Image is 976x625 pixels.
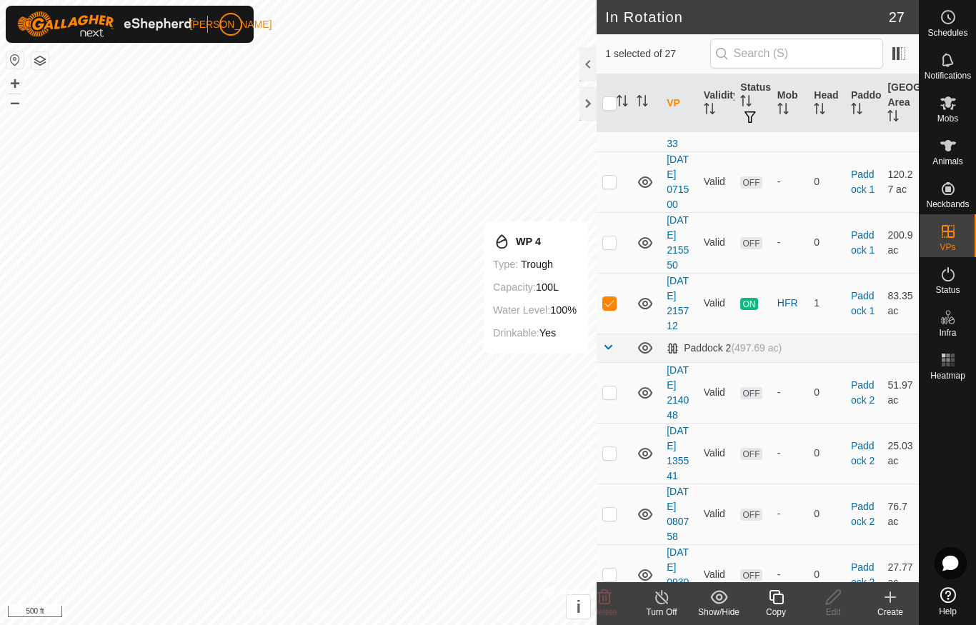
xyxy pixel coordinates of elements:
span: Neckbands [926,200,969,209]
span: OFF [740,237,762,249]
td: Valid [698,423,735,484]
th: Head [808,74,845,133]
span: Animals [932,157,963,166]
th: [GEOGRAPHIC_DATA] Area [882,74,919,133]
span: Heatmap [930,371,965,380]
a: Paddock 1 [851,290,875,316]
a: Privacy Policy [242,606,296,619]
div: Yes [493,324,577,341]
a: Paddock 1 [851,229,875,256]
a: Help [920,581,976,621]
a: [DATE] 215550 [667,214,689,271]
td: 0 [808,212,845,273]
span: Notifications [925,71,971,80]
div: HFR [777,296,803,311]
p-sorticon: Activate to sort [814,105,825,116]
td: 0 [808,362,845,423]
a: Paddock 1 [851,108,875,134]
th: Paddock [845,74,882,133]
span: i [576,597,581,616]
div: WP 4 [493,233,577,250]
td: Valid [698,212,735,273]
span: Help [939,607,957,616]
span: OFF [740,509,762,521]
span: Mobs [937,114,958,123]
label: Water Level: [493,304,550,316]
button: + [6,75,24,92]
th: Mob [772,74,809,133]
p-sorticon: Activate to sort [887,112,899,124]
p-sorticon: Activate to sort [617,97,628,109]
td: 0 [808,423,845,484]
button: Map Layers [31,52,49,69]
span: OFF [740,176,762,189]
a: Paddock 1 [851,169,875,195]
input: Search (S) [710,39,883,69]
td: 76.7 ac [882,484,919,544]
div: - [777,174,803,189]
span: [PERSON_NAME] [189,17,272,32]
span: OFF [740,387,762,399]
span: ON [740,298,757,310]
td: Valid [698,544,735,605]
td: 200.9 ac [882,212,919,273]
label: Type: [493,259,518,270]
a: [DATE] 161533 [667,93,689,149]
label: Drinkable: [493,327,539,339]
div: Copy [747,606,805,619]
td: 0 [808,151,845,212]
span: VPs [940,243,955,251]
p-sorticon: Activate to sort [851,105,862,116]
a: Paddock 2 [851,501,875,527]
a: [DATE] 215712 [667,275,689,331]
span: Status [935,286,960,294]
div: 100L [493,279,577,296]
div: - [777,446,803,461]
td: Valid [698,484,735,544]
td: 0 [808,544,845,605]
span: Delete [592,607,617,617]
a: Contact Us [312,606,354,619]
div: 100% [493,301,577,319]
h2: In Rotation [605,9,889,26]
th: Status [735,74,772,133]
a: Paddock 2 [851,379,875,406]
th: Validity [698,74,735,133]
div: - [777,235,803,250]
td: Valid [698,151,735,212]
span: Infra [939,329,956,337]
a: [DATE] 135541 [667,425,689,481]
div: - [777,567,803,582]
a: [DATE] 093054 [667,546,689,603]
div: Turn Off [633,606,690,619]
td: Valid [698,362,735,423]
span: (497.69 ac) [731,342,782,354]
button: i [567,595,590,619]
div: Paddock 2 [667,342,782,354]
div: Edit [805,606,862,619]
img: Gallagher Logo [17,11,196,37]
div: Show/Hide [690,606,747,619]
div: Create [862,606,919,619]
td: Valid [698,273,735,334]
td: 83.35 ac [882,273,919,334]
a: Paddock 2 [851,561,875,588]
div: - [777,506,803,521]
td: 120.27 ac [882,151,919,212]
button: Reset Map [6,51,24,69]
p-sorticon: Activate to sort [637,97,648,109]
button: – [6,94,24,111]
span: 1 selected of 27 [605,46,709,61]
td: 25.03 ac [882,423,919,484]
p-sorticon: Activate to sort [777,105,789,116]
span: trough [521,259,553,270]
span: 27 [889,6,905,28]
div: - [777,385,803,400]
a: [DATE] 071500 [667,154,689,210]
span: OFF [740,448,762,460]
th: VP [661,74,698,133]
p-sorticon: Activate to sort [704,105,715,116]
td: 51.97 ac [882,362,919,423]
td: 27.77 ac [882,544,919,605]
a: Paddock 2 [851,440,875,466]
